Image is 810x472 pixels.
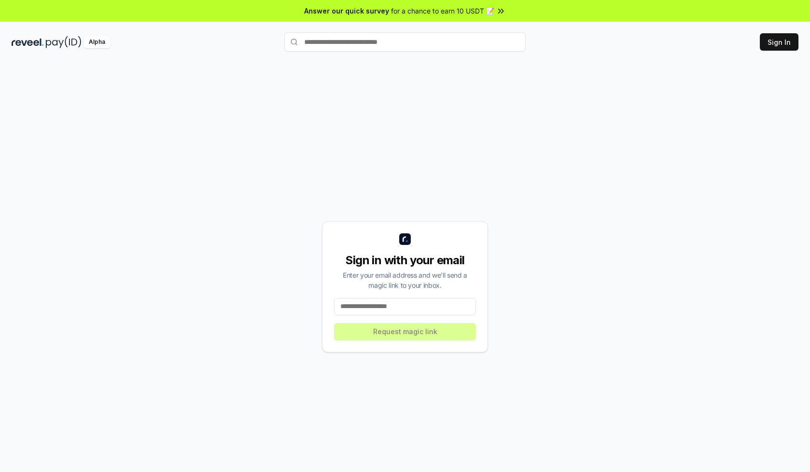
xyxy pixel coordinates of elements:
[391,6,494,16] span: for a chance to earn 10 USDT 📝
[46,36,81,48] img: pay_id
[304,6,389,16] span: Answer our quick survey
[334,253,476,268] div: Sign in with your email
[334,270,476,290] div: Enter your email address and we’ll send a magic link to your inbox.
[12,36,44,48] img: reveel_dark
[399,233,411,245] img: logo_small
[760,33,798,51] button: Sign In
[83,36,110,48] div: Alpha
